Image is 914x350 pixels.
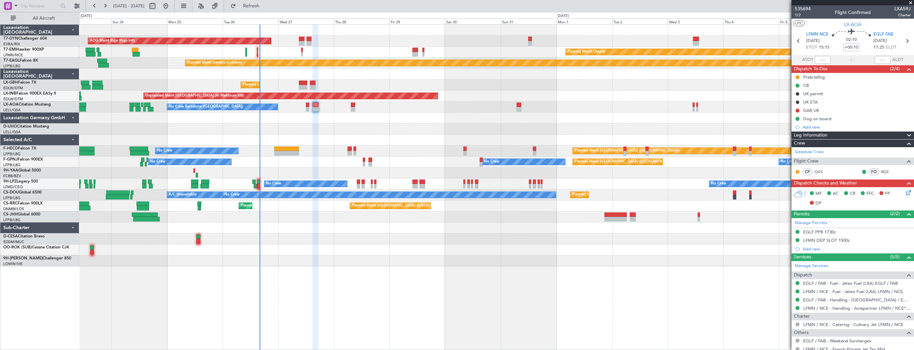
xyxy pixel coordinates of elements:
a: LX-INBFalcon 900EX EASy II [3,92,56,96]
span: 1/2 [795,12,811,18]
span: D-CESA [3,234,18,238]
input: --:-- [815,56,831,64]
div: Sat 23 [56,18,111,24]
a: LX-GBHFalcon 7X [3,81,36,85]
div: Tue 26 [223,18,278,24]
a: CS-RRCFalcon 900LX [3,201,43,205]
span: ETOT [806,44,817,51]
span: Dispatch To-Dos [794,65,827,73]
div: Sun 31 [501,18,557,24]
span: LFMN NCE [806,31,828,38]
div: No Crew [150,157,165,167]
a: EDLW/DTM [3,97,23,102]
div: Add new [802,246,911,252]
a: 9H-[PERSON_NAME]Challenger 850 [3,256,71,260]
div: Planned Maint [GEOGRAPHIC_DATA] ([GEOGRAPHIC_DATA]) [352,201,457,211]
span: [DATE] - [DATE] [113,3,144,9]
div: Unplanned Maint [GEOGRAPHIC_DATA] (Al Maktoum Intl) [145,91,244,101]
a: LFMN / NCE - Fuel - Jetex Fuel (LXA) LFMN / NCE [803,289,903,294]
span: Refresh [237,4,265,8]
span: ELDT [886,44,896,51]
div: UK permit [803,91,823,97]
span: 15:15 [819,44,829,51]
div: FO [868,168,879,175]
div: Tue 2 [612,18,668,24]
a: D-CESACitation Bravo [3,234,45,238]
a: EGLF / FAB - Fuel - Jetex Fuel (LXA) EGLF / FAB [803,280,898,286]
span: 9H-LPZ [3,179,17,183]
div: No Crew [224,190,240,200]
div: Planned Maint [GEOGRAPHIC_DATA] ([GEOGRAPHIC_DATA]) [241,201,345,211]
div: Planned Maint Geneva (Cointrin) [187,58,242,68]
span: Dispatch Checks and Weather [794,179,857,187]
a: T7-DYNChallenger 604 [3,37,47,41]
div: No Crew [781,157,796,167]
a: T7-EMIHawker 900XP [3,48,44,52]
div: No Crew Barcelona ([GEOGRAPHIC_DATA]) [169,102,243,112]
div: Flight Confirmed [835,9,871,16]
div: Dog on board [803,116,831,122]
span: 02:10 [846,37,857,43]
a: EDLW/DTM [3,86,23,91]
span: 9H-[PERSON_NAME] [3,256,43,260]
div: Planned Maint [GEOGRAPHIC_DATA] ([GEOGRAPHIC_DATA]) [572,190,677,200]
a: LFMN / NCE - Catering - Culinary Jet LFMN / NCE [803,322,903,327]
a: EGLF / FAB - Handling - [GEOGRAPHIC_DATA] / EGLF / FAB [803,297,911,303]
span: LX-AOA [844,21,861,28]
div: No Crew [711,179,726,189]
div: Mon 1 [557,18,612,24]
span: CS-RRC [3,201,18,205]
div: Planned Maint Nice ([GEOGRAPHIC_DATA]) [243,80,317,90]
a: FCBB/BZV [3,174,21,178]
a: CS-DOUGlobal 6500 [3,190,42,194]
a: DNMM/LOS [3,206,24,211]
div: AOG Maint Riga (Riga Intl) [90,36,135,46]
a: Manage Services [795,263,828,269]
div: Prebriefing [803,74,825,80]
a: LFPB/LBG [3,163,21,168]
a: EGLF / FAB - Weekend Surcharges [803,338,871,344]
a: LFPB/LBG [3,217,21,222]
a: LOWW/VIE [3,261,23,266]
span: CR [850,190,855,197]
span: ATOT [802,57,813,63]
a: LFMN / NCE - Handling - Aviapartner LFMN / NCE*****MY HANDLING**** [803,305,911,311]
a: EVRA/RIX [3,42,20,47]
span: OO-ROK (SUB) [3,245,32,249]
span: Charter [894,12,911,18]
div: No Crew [266,179,281,189]
span: DP [815,200,821,207]
div: No Crew [484,157,499,167]
a: 9H-LPZLegacy 500 [3,179,38,183]
div: [DATE] [81,13,92,19]
a: OO-ROK (SUB)Cessna Citation CJ4 [3,245,69,249]
span: Charter [794,313,810,320]
span: All Aircraft [17,16,70,21]
button: UTC [793,20,805,26]
div: Add new [802,124,911,130]
span: LXA59J [894,5,911,12]
a: LX-AOACitation Mustang [3,103,51,107]
a: QVS [814,169,829,175]
span: (2/4) [890,65,900,72]
div: Planned Maint [GEOGRAPHIC_DATA] ([GEOGRAPHIC_DATA]) [574,157,679,167]
div: Wed 3 [668,18,723,24]
a: LFPB/LBG [3,152,21,157]
div: LFMN DEP SLOT 1500z [803,237,850,243]
a: Manage Permits [795,220,827,226]
a: Schedule Crew [795,149,824,156]
span: F-HECD [3,147,18,151]
div: Sun 24 [111,18,167,24]
span: T7-EAGL [3,59,20,63]
span: D-IJHO [3,125,17,129]
span: Permits [794,210,809,218]
div: Sat 30 [445,18,501,24]
div: UK ETA [803,99,818,105]
span: T7-DYN [3,37,18,41]
a: RDZ [881,169,896,175]
span: F-GPNJ [3,158,18,162]
div: Fri 5 [779,18,834,24]
button: All Aircraft [7,13,72,24]
span: Others [794,329,808,337]
div: Wed 27 [278,18,334,24]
